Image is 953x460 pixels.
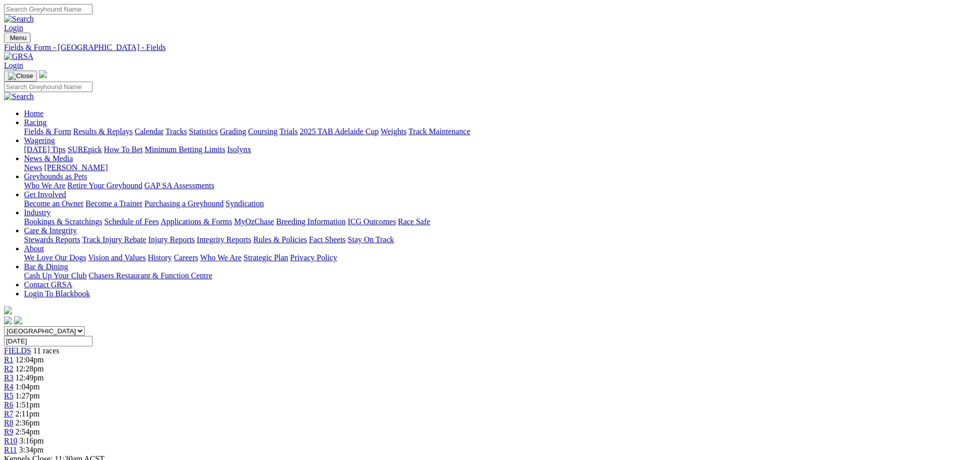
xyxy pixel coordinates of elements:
[24,136,55,145] a: Wagering
[24,262,68,271] a: Bar & Dining
[24,280,72,289] a: Contact GRSA
[24,235,80,244] a: Stewards Reports
[24,181,66,190] a: Who We Are
[33,346,59,355] span: 11 races
[309,235,346,244] a: Fact Sheets
[4,24,23,32] a: Login
[24,118,47,127] a: Racing
[24,145,66,154] a: [DATE] Tips
[148,235,195,244] a: Injury Reports
[44,163,108,172] a: [PERSON_NAME]
[8,72,33,80] img: Close
[220,127,246,136] a: Grading
[24,109,44,118] a: Home
[24,271,87,280] a: Cash Up Your Club
[89,271,212,280] a: Chasers Restaurant & Function Centre
[398,217,430,226] a: Race Safe
[24,244,44,253] a: About
[16,400,40,409] span: 1:51pm
[24,253,86,262] a: We Love Our Dogs
[24,235,949,244] div: Care & Integrity
[253,235,307,244] a: Rules & Policies
[4,436,18,445] a: R10
[145,181,215,190] a: GAP SA Assessments
[4,400,14,409] a: R6
[24,271,949,280] div: Bar & Dining
[73,127,133,136] a: Results & Replays
[24,289,90,298] a: Login To Blackbook
[4,61,23,70] a: Login
[24,145,949,154] div: Wagering
[16,373,44,382] span: 12:49pm
[4,92,34,101] img: Search
[4,52,34,61] img: GRSA
[16,382,40,391] span: 1:04pm
[16,391,40,400] span: 1:27pm
[189,127,218,136] a: Statistics
[88,253,146,262] a: Vision and Values
[234,217,274,226] a: MyOzChase
[200,253,242,262] a: Who We Are
[4,346,31,355] span: FIELDS
[104,217,159,226] a: Schedule of Fees
[4,336,93,346] input: Select date
[174,253,198,262] a: Careers
[145,145,225,154] a: Minimum Betting Limits
[20,436,44,445] span: 3:16pm
[24,127,949,136] div: Racing
[24,163,42,172] a: News
[104,145,143,154] a: How To Bet
[24,208,51,217] a: Industry
[381,127,407,136] a: Weights
[4,306,12,314] img: logo-grsa-white.png
[348,235,394,244] a: Stay On Track
[16,418,40,427] span: 2:36pm
[16,427,40,436] span: 2:54pm
[14,316,22,324] img: twitter.svg
[24,217,949,226] div: Industry
[24,199,949,208] div: Get Involved
[24,154,73,163] a: News & Media
[4,33,31,43] button: Toggle navigation
[4,316,12,324] img: facebook.svg
[248,127,278,136] a: Coursing
[39,70,47,78] img: logo-grsa-white.png
[4,355,14,364] a: R1
[4,373,14,382] a: R3
[24,163,949,172] div: News & Media
[227,145,251,154] a: Isolynx
[24,190,66,199] a: Get Involved
[4,409,14,418] a: R7
[4,364,14,373] a: R2
[4,43,949,52] a: Fields & Form - [GEOGRAPHIC_DATA] - Fields
[4,418,14,427] a: R8
[4,382,14,391] a: R4
[161,217,232,226] a: Applications & Forms
[166,127,187,136] a: Tracks
[4,71,37,82] button: Toggle navigation
[19,445,44,454] span: 3:34pm
[24,226,77,235] a: Care & Integrity
[24,181,949,190] div: Greyhounds as Pets
[290,253,337,262] a: Privacy Policy
[82,235,146,244] a: Track Injury Rebate
[197,235,251,244] a: Integrity Reports
[4,427,14,436] a: R9
[68,181,143,190] a: Retire Your Greyhound
[16,355,44,364] span: 12:04pm
[4,82,93,92] input: Search
[24,199,84,208] a: Become an Owner
[4,15,34,24] img: Search
[68,145,102,154] a: SUREpick
[16,409,40,418] span: 2:11pm
[24,253,949,262] div: About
